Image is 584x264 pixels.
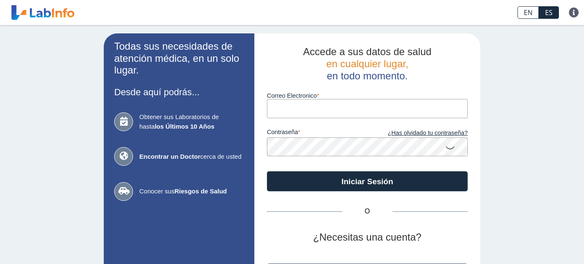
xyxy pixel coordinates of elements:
[139,187,244,196] span: Conocer sus
[517,6,539,19] a: EN
[267,231,468,244] h2: ¿Necesitas una cuenta?
[267,129,367,138] label: contraseña
[327,70,407,81] span: en todo momento.
[303,46,432,57] span: Accede a sus datos de salud
[326,58,408,69] span: en cualquier lugar,
[367,129,468,138] a: ¿Has olvidado tu contraseña?
[139,112,244,131] span: Obtener sus Laboratorios de hasta
[155,123,215,130] b: los Últimos 10 Años
[139,152,244,162] span: cerca de usted
[114,87,244,97] h3: Desde aquí podrás...
[539,6,559,19] a: ES
[267,92,468,99] label: Correo Electronico
[267,171,468,191] button: Iniciar Sesión
[174,188,227,195] b: Riesgos de Salud
[342,206,392,216] span: O
[114,41,244,76] h2: Todas sus necesidades de atención médica, en un solo lugar.
[139,153,200,160] b: Encontrar un Doctor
